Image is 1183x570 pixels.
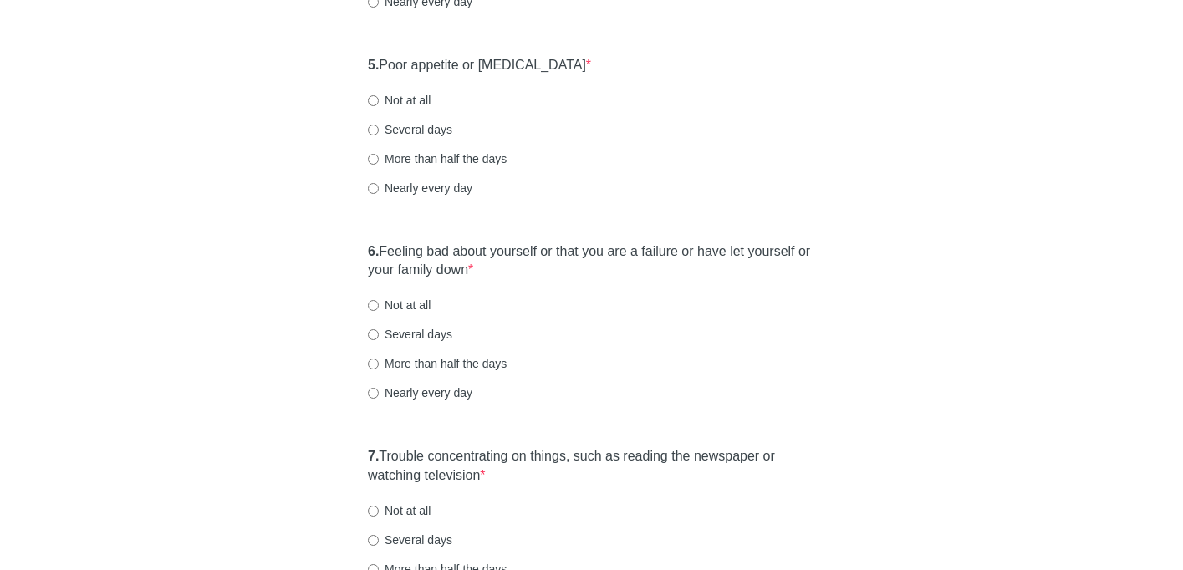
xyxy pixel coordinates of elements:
[368,535,379,546] input: Several days
[368,502,431,519] label: Not at all
[368,359,379,369] input: More than half the days
[368,326,452,343] label: Several days
[368,180,472,196] label: Nearly every day
[368,300,379,311] input: Not at all
[368,150,507,167] label: More than half the days
[368,125,379,135] input: Several days
[368,95,379,106] input: Not at all
[368,532,452,548] label: Several days
[368,121,452,138] label: Several days
[368,56,591,75] label: Poor appetite or [MEDICAL_DATA]
[368,388,379,399] input: Nearly every day
[368,449,379,463] strong: 7.
[368,92,431,109] label: Not at all
[368,506,379,517] input: Not at all
[368,329,379,340] input: Several days
[368,242,815,281] label: Feeling bad about yourself or that you are a failure or have let yourself or your family down
[368,355,507,372] label: More than half the days
[368,154,379,165] input: More than half the days
[368,244,379,258] strong: 6.
[368,297,431,313] label: Not at all
[368,58,379,72] strong: 5.
[368,183,379,194] input: Nearly every day
[368,447,815,486] label: Trouble concentrating on things, such as reading the newspaper or watching television
[368,384,472,401] label: Nearly every day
